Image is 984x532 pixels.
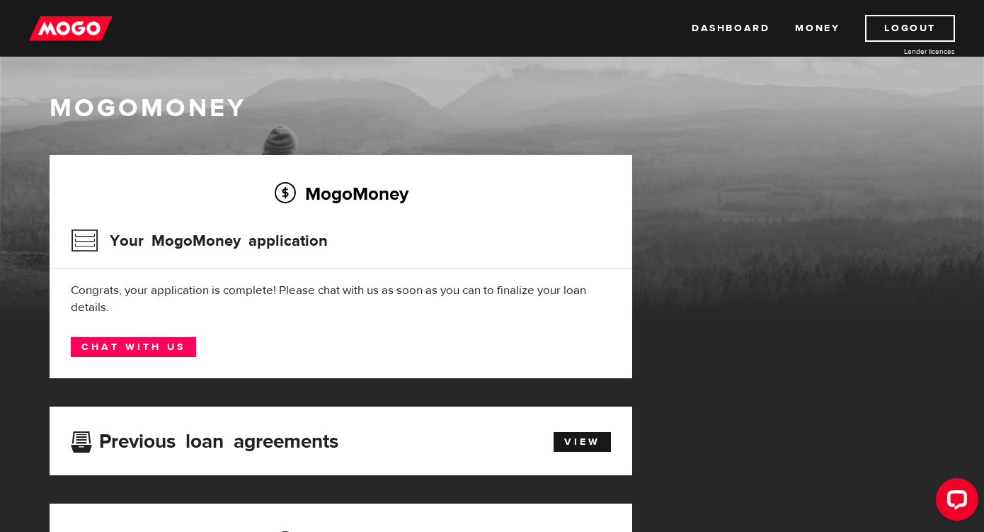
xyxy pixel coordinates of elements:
[29,15,113,42] img: mogo_logo-11ee424be714fa7cbb0f0f49df9e16ec.png
[71,337,196,357] a: Chat with us
[554,432,611,452] a: View
[71,282,611,316] div: Congrats, your application is complete! Please chat with us as soon as you can to finalize your l...
[692,15,770,42] a: Dashboard
[795,15,840,42] a: Money
[71,179,611,208] h2: MogoMoney
[71,430,338,448] h3: Previous loan agreements
[925,472,984,532] iframe: LiveChat chat widget
[849,46,955,57] a: Lender licences
[865,15,955,42] a: Logout
[71,222,328,259] h3: Your MogoMoney application
[50,94,934,123] h1: MogoMoney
